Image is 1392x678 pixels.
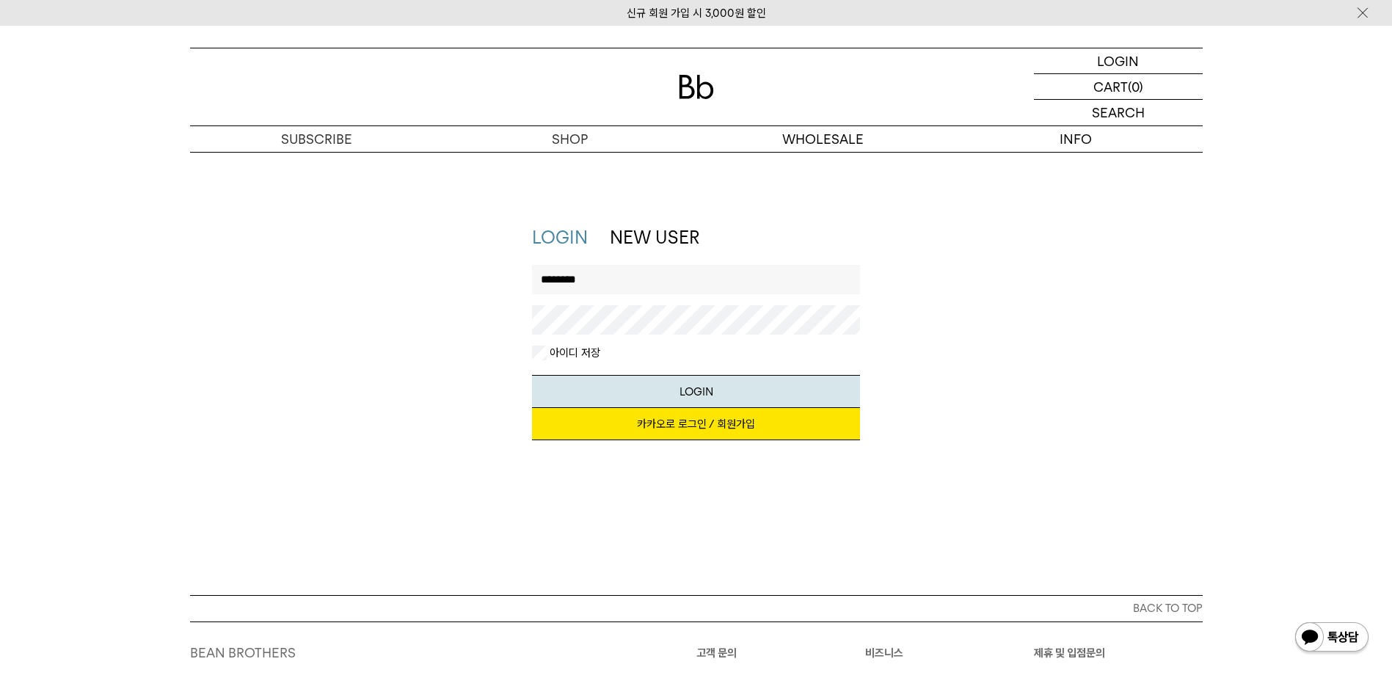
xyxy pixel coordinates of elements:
[1294,621,1370,656] img: 카카오톡 채널 1:1 채팅 버튼
[696,126,950,152] p: WHOLESALE
[696,644,865,662] p: 고객 문의
[547,346,600,360] label: 아이디 저장
[190,645,296,660] a: BEAN BROTHERS
[190,126,443,152] a: SUBSCRIBE
[627,7,766,20] a: 신규 회원 가입 시 3,000원 할인
[532,375,860,408] button: LOGIN
[950,126,1203,152] p: INFO
[865,644,1034,662] p: 비즈니스
[1092,100,1145,125] p: SEARCH
[1034,48,1203,74] a: LOGIN
[1093,74,1128,99] p: CART
[1097,48,1139,73] p: LOGIN
[443,126,696,152] a: SHOP
[1034,644,1203,662] p: 제휴 및 입점문의
[1034,74,1203,100] a: CART (0)
[532,408,860,440] a: 카카오로 로그인 / 회원가입
[1128,74,1143,99] p: (0)
[610,227,699,248] a: NEW USER
[190,595,1203,621] button: BACK TO TOP
[679,75,714,99] img: 로고
[532,227,588,248] a: LOGIN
